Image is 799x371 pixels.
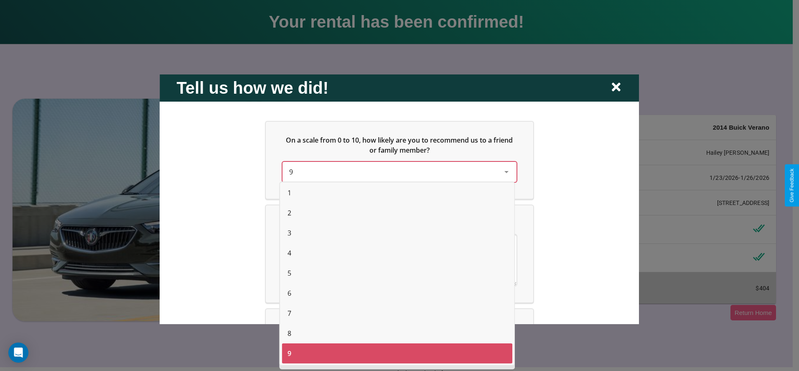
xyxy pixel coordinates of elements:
span: 9 [289,167,293,176]
span: 8 [288,328,291,338]
h5: On a scale from 0 to 10, how likely are you to recommend us to a friend or family member? [282,135,517,155]
span: 4 [288,248,291,258]
span: 5 [288,268,291,278]
div: 7 [282,303,512,323]
span: 3 [288,228,291,238]
div: 2 [282,203,512,223]
div: Open Intercom Messenger [8,343,28,363]
div: 8 [282,323,512,343]
span: On a scale from 0 to 10, how likely are you to recommend us to a friend or family member? [286,135,515,154]
div: On a scale from 0 to 10, how likely are you to recommend us to a friend or family member? [282,161,517,182]
span: 7 [288,308,291,318]
h2: Tell us how we did! [176,78,328,97]
div: Give Feedback [789,169,795,202]
div: 3 [282,223,512,243]
span: 2 [288,208,291,218]
div: On a scale from 0 to 10, how likely are you to recommend us to a friend or family member? [266,121,533,198]
div: 1 [282,183,512,203]
div: 6 [282,283,512,303]
div: 9 [282,343,512,363]
div: 4 [282,243,512,263]
span: 9 [288,348,291,358]
span: 1 [288,188,291,198]
div: 5 [282,263,512,283]
span: 6 [288,288,291,298]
